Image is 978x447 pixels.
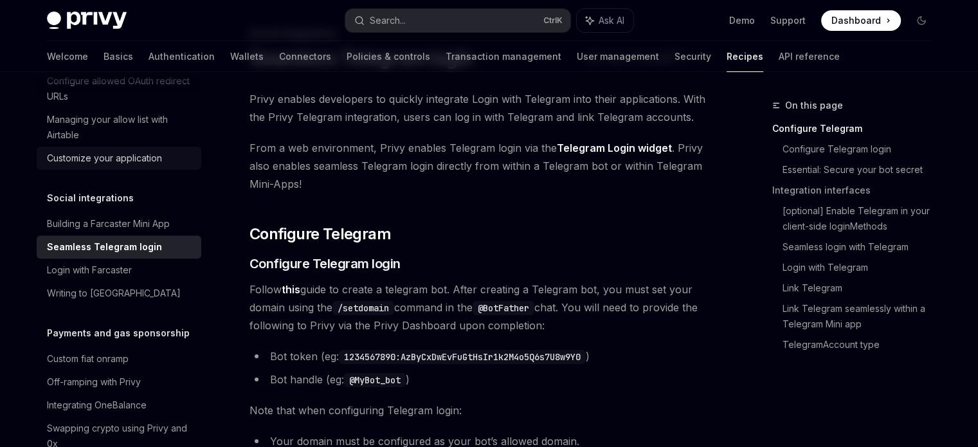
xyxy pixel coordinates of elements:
[249,139,713,193] span: From a web environment, Privy enables Telegram login via the . Privy also enables seamless Telegr...
[47,374,141,390] div: Off-ramping with Privy
[37,347,201,370] a: Custom fiat onramp
[149,41,215,72] a: Authentication
[279,41,331,72] a: Connectors
[47,190,134,206] h5: Social integrations
[821,10,901,31] a: Dashboard
[345,9,570,32] button: Search...CtrlK
[47,216,170,232] div: Building a Farcaster Mini App
[47,41,88,72] a: Welcome
[230,41,264,72] a: Wallets
[47,397,147,413] div: Integrating OneBalance
[47,112,194,143] div: Managing your allow list with Airtable
[47,325,190,341] h5: Payments and gas sponsorship
[770,14,806,27] a: Support
[783,160,942,180] a: Essential: Secure your bot secret
[675,41,711,72] a: Security
[727,41,763,72] a: Recipes
[332,301,394,315] code: /setdomain
[47,262,132,278] div: Login with Farcaster
[347,41,430,72] a: Policies & controls
[729,14,755,27] a: Demo
[249,401,713,419] span: Note that when configuring Telegram login:
[831,14,881,27] span: Dashboard
[783,278,942,298] a: Link Telegram
[783,298,942,334] a: Link Telegram seamlessly within a Telegram Mini app
[577,41,659,72] a: User management
[249,347,713,365] li: Bot token (eg: )
[47,12,127,30] img: dark logo
[543,15,563,26] span: Ctrl K
[37,147,201,170] a: Customize your application
[783,139,942,160] a: Configure Telegram login
[446,41,561,72] a: Transaction management
[785,98,843,113] span: On this page
[783,237,942,257] a: Seamless login with Telegram
[37,212,201,235] a: Building a Farcaster Mini App
[47,151,162,166] div: Customize your application
[557,141,672,155] a: Telegram Login widget
[599,14,624,27] span: Ask AI
[772,118,942,139] a: Configure Telegram
[37,394,201,417] a: Integrating OneBalance
[344,373,406,387] code: @MyBot_bot
[37,235,201,259] a: Seamless Telegram login
[779,41,840,72] a: API reference
[911,10,932,31] button: Toggle dark mode
[772,180,942,201] a: Integration interfaces
[577,9,633,32] button: Ask AI
[37,370,201,394] a: Off-ramping with Privy
[249,370,713,388] li: Bot handle (eg: )
[783,334,942,355] a: TelegramAccount type
[249,224,391,244] span: Configure Telegram
[249,255,401,273] span: Configure Telegram login
[370,13,406,28] div: Search...
[249,280,713,334] span: Follow guide to create a telegram bot. After creating a Telegram bot, you must set your domain us...
[37,259,201,282] a: Login with Farcaster
[37,108,201,147] a: Managing your allow list with Airtable
[47,239,162,255] div: Seamless Telegram login
[783,201,942,237] a: [optional] Enable Telegram in your client-side loginMethods
[37,282,201,305] a: Writing to [GEOGRAPHIC_DATA]
[783,257,942,278] a: Login with Telegram
[104,41,133,72] a: Basics
[47,286,181,301] div: Writing to [GEOGRAPHIC_DATA]
[339,350,586,364] code: 1234567890:AzByCxDwEvFuGtHsIr1k2M4o5Q6s7U8w9Y0
[473,301,534,315] code: @BotFather
[282,283,300,296] a: this
[47,351,129,367] div: Custom fiat onramp
[249,90,713,126] span: Privy enables developers to quickly integrate Login with Telegram into their applications. With t...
